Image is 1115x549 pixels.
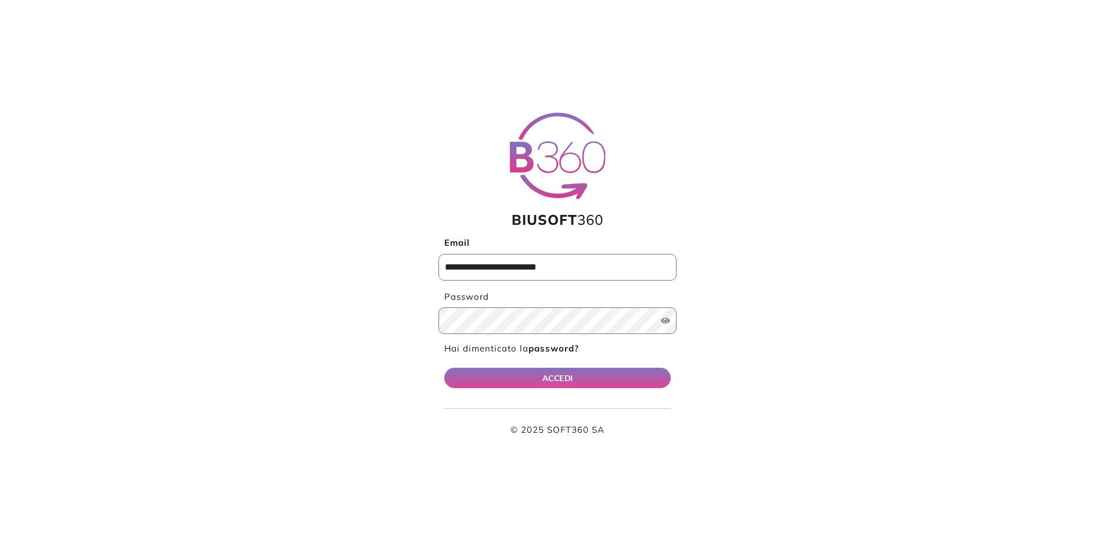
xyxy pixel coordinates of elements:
[444,237,470,248] b: Email
[444,424,671,437] p: © 2025 SOFT360 SA
[438,211,677,228] h1: 360
[444,368,671,388] button: ACCEDI
[438,290,677,304] label: Password
[512,211,577,228] span: BIUSOFT
[444,343,579,354] a: Hai dimenticato lapassword?
[528,343,579,354] b: password?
